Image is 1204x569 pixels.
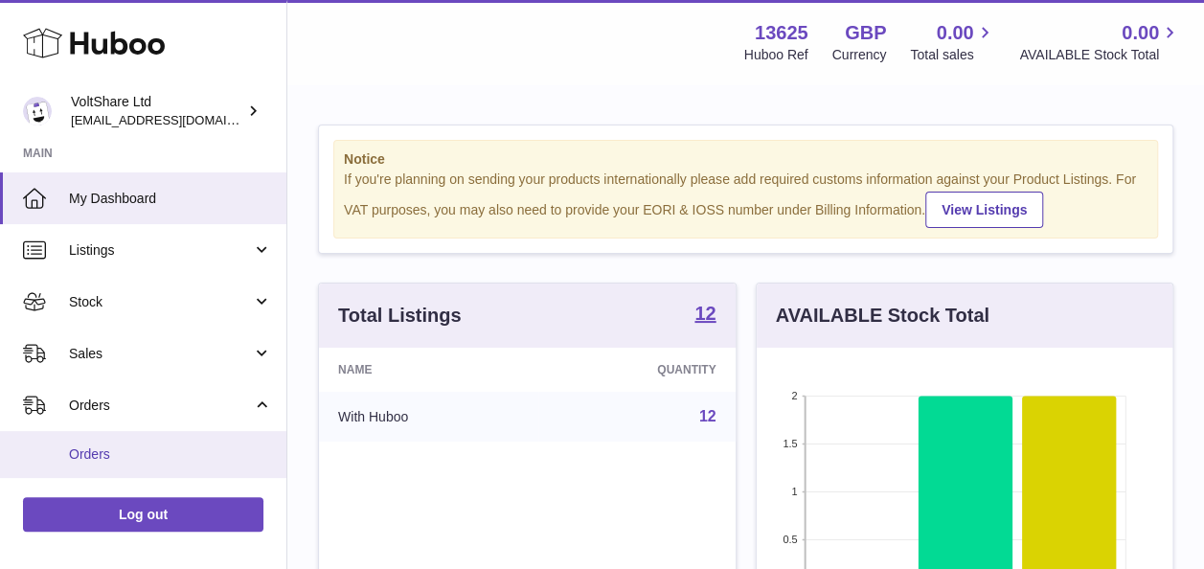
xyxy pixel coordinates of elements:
[1122,20,1159,46] span: 0.00
[71,93,243,129] div: VoltShare Ltd
[694,304,716,327] a: 12
[1019,20,1181,64] a: 0.00 AVAILABLE Stock Total
[776,303,989,329] h3: AVAILABLE Stock Total
[69,445,272,464] span: Orders
[23,97,52,125] img: info@voltshare.co.uk
[925,192,1043,228] a: View Listings
[69,345,252,363] span: Sales
[744,46,808,64] div: Huboo Ref
[832,46,887,64] div: Currency
[319,392,538,442] td: With Huboo
[845,20,886,46] strong: GBP
[1019,46,1181,64] span: AVAILABLE Stock Total
[910,46,995,64] span: Total sales
[791,390,797,401] text: 2
[69,241,252,260] span: Listings
[344,150,1147,169] strong: Notice
[23,497,263,532] a: Log out
[755,20,808,46] strong: 13625
[71,112,282,127] span: [EMAIL_ADDRESS][DOMAIN_NAME]
[694,304,716,323] strong: 12
[783,534,797,545] text: 0.5
[538,348,735,392] th: Quantity
[69,293,252,311] span: Stock
[344,171,1147,228] div: If you're planning on sending your products internationally please add required customs informati...
[338,303,462,329] h3: Total Listings
[910,20,995,64] a: 0.00 Total sales
[937,20,974,46] span: 0.00
[791,486,797,497] text: 1
[783,438,797,449] text: 1.5
[69,190,272,208] span: My Dashboard
[319,348,538,392] th: Name
[69,492,272,511] span: Add Manual Order
[699,408,716,424] a: 12
[69,397,252,415] span: Orders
